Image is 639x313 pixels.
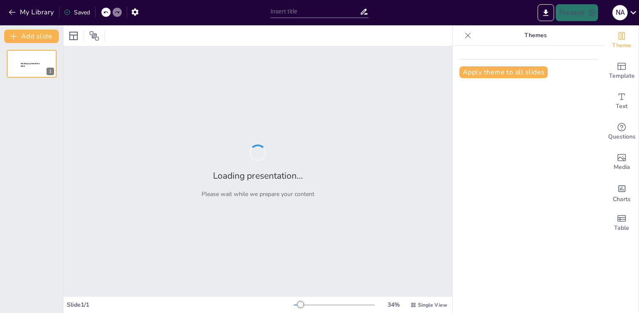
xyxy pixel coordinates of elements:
button: Apply theme to all slides [459,66,548,78]
span: Template [609,71,635,81]
p: Please wait while we prepare your content [202,190,314,198]
div: Get real-time input from your audience [605,117,639,147]
button: Present [556,4,598,21]
div: 1 [46,68,54,75]
span: Table [614,223,629,233]
input: Insert title [270,5,360,18]
div: Layout [67,29,80,43]
p: Themes [475,25,596,46]
button: N A [612,4,628,21]
span: Questions [608,132,636,142]
div: Sendsteps presentation editor1 [7,50,57,78]
span: Media [614,163,630,172]
h2: Loading presentation... [213,170,303,182]
button: Export to PowerPoint [538,4,554,21]
div: 34 % [383,301,404,309]
button: My Library [6,5,57,19]
span: Sendsteps presentation editor [21,63,40,67]
div: Slide 1 / 1 [67,301,294,309]
div: Add charts and graphs [605,177,639,208]
div: Saved [64,8,90,16]
div: Add a table [605,208,639,238]
span: Theme [612,41,631,50]
div: Add images, graphics, shapes or video [605,147,639,177]
span: Single View [418,302,447,308]
span: Charts [613,195,631,204]
span: Text [616,102,628,111]
div: Add text boxes [605,86,639,117]
button: Add slide [4,30,59,43]
span: Position [89,31,99,41]
div: N A [612,5,628,20]
div: Change the overall theme [605,25,639,56]
div: Add ready made slides [605,56,639,86]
